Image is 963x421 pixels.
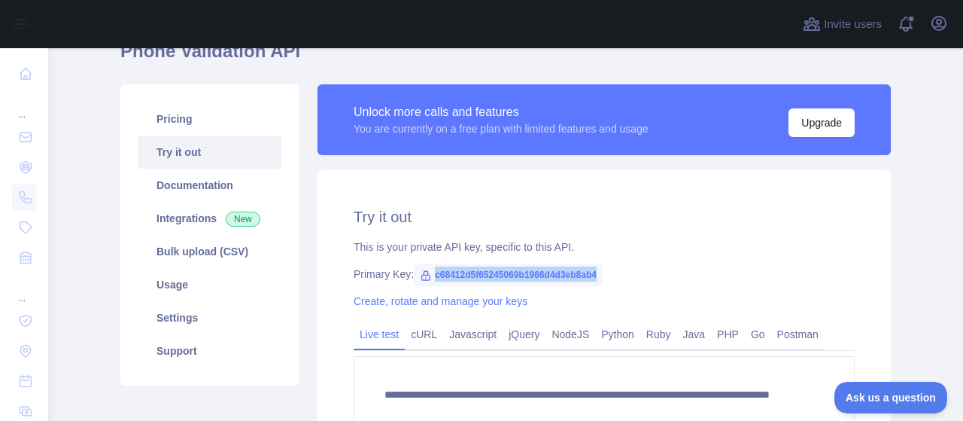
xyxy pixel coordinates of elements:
a: Documentation [138,169,281,202]
a: Java [677,322,712,346]
a: Python [595,322,640,346]
a: cURL [405,322,443,346]
a: NodeJS [545,322,595,346]
a: Settings [138,301,281,334]
div: You are currently on a free plan with limited features and usage [354,121,649,136]
a: Bulk upload (CSV) [138,235,281,268]
h1: Phone Validation API [120,39,891,75]
a: Create, rotate and manage your keys [354,295,527,307]
h2: Try it out [354,206,855,227]
button: Upgrade [788,108,855,137]
span: c68412d5f65245069b1966d4d3eb8ab4 [414,264,603,286]
a: jQuery [503,322,545,346]
a: Try it out [138,136,281,169]
div: ... [12,274,36,304]
a: Go [745,322,771,346]
a: Javascript [443,322,503,346]
a: PHP [711,322,745,346]
span: New [226,212,260,227]
a: Pricing [138,102,281,136]
a: Usage [138,268,281,301]
div: Unlock more calls and features [354,103,649,121]
div: Primary Key: [354,267,855,282]
button: Invite users [800,12,885,36]
a: Postman [771,322,825,346]
a: Support [138,334,281,368]
a: Live test [354,322,405,346]
a: Ruby [640,322,677,346]
div: This is your private API key, specific to this API. [354,239,855,255]
a: Integrations New [138,202,281,235]
div: ... [12,90,36,121]
span: Invite users [824,16,882,33]
iframe: Toggle Customer Support [834,382,948,413]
